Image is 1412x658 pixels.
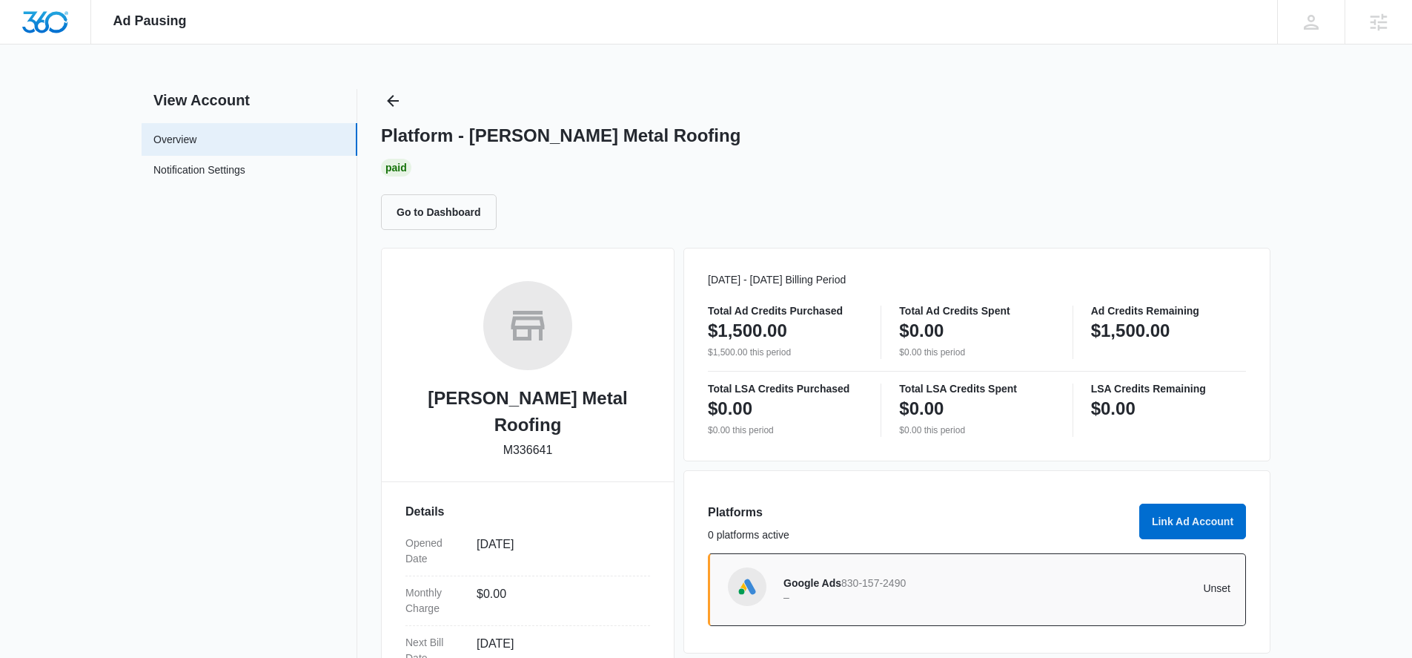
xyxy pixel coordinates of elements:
[1139,504,1246,539] button: Link Ad Account
[405,585,465,616] dt: Monthly Charge
[708,527,1130,543] p: 0 platforms active
[477,585,638,616] dd: $0.00
[899,384,1054,394] p: Total LSA Credits Spent
[708,553,1246,626] a: Google AdsGoogle Ads830-157-2490–Unset
[381,194,497,230] button: Go to Dashboard
[708,319,787,343] p: $1,500.00
[153,162,245,182] a: Notification Settings
[1091,384,1246,394] p: LSA Credits Remaining
[153,132,196,148] a: Overview
[1091,319,1170,343] p: $1,500.00
[899,319,944,343] p: $0.00
[477,536,638,567] dd: [DATE]
[113,13,187,29] span: Ad Pausing
[899,346,1054,359] p: $0.00 this period
[899,397,944,421] p: $0.00
[899,306,1054,316] p: Total Ad Credits Spent
[1091,306,1246,316] p: Ad Credits Remaining
[708,504,1130,522] h3: Platforms
[899,424,1054,437] p: $0.00 this period
[381,89,405,113] button: Back
[405,503,650,521] h3: Details
[708,346,863,359] p: $1,500.00 this period
[708,384,863,394] p: Total LSA Credits Purchased
[142,89,357,111] h2: View Account
[708,424,863,437] p: $0.00 this period
[405,527,650,576] div: Opened Date[DATE]
[405,385,650,438] h2: [PERSON_NAME] Metal Roofing
[783,577,841,589] span: Google Ads
[381,125,740,147] h1: Platform - [PERSON_NAME] Metal Roofing
[783,592,1007,602] p: –
[381,205,506,218] a: Go to Dashboard
[736,576,758,598] img: Google Ads
[405,536,465,567] dt: Opened Date
[708,272,1246,288] p: [DATE] - [DATE] Billing Period
[381,159,411,177] div: Paid
[841,577,906,589] span: 830-157-2490
[1091,397,1136,421] p: $0.00
[503,441,553,459] p: M336641
[405,576,650,626] div: Monthly Charge$0.00
[708,397,752,421] p: $0.00
[708,306,863,316] p: Total Ad Credits Purchased
[1007,583,1231,593] p: Unset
